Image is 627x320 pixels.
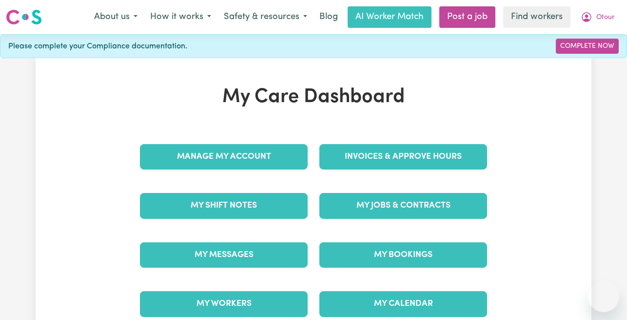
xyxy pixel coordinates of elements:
[556,39,619,54] a: Complete Now
[319,193,487,218] a: My Jobs & Contracts
[140,242,308,268] a: My Messages
[574,7,621,27] button: My Account
[140,144,308,170] a: Manage My Account
[313,6,344,28] a: Blog
[319,291,487,317] a: My Calendar
[6,8,42,26] img: Careseekers logo
[348,6,431,28] a: AI Worker Match
[144,7,217,27] button: How it works
[140,291,308,317] a: My Workers
[134,85,493,109] h1: My Care Dashboard
[319,242,487,268] a: My Bookings
[217,7,313,27] button: Safety & resources
[596,12,615,23] span: Otour
[503,6,570,28] a: Find workers
[319,144,487,170] a: Invoices & Approve Hours
[6,6,42,28] a: Careseekers logo
[140,193,308,218] a: My Shift Notes
[8,41,187,52] span: Please complete your Compliance documentation.
[439,6,495,28] a: Post a job
[588,281,619,312] iframe: Button to launch messaging window
[88,7,144,27] button: About us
